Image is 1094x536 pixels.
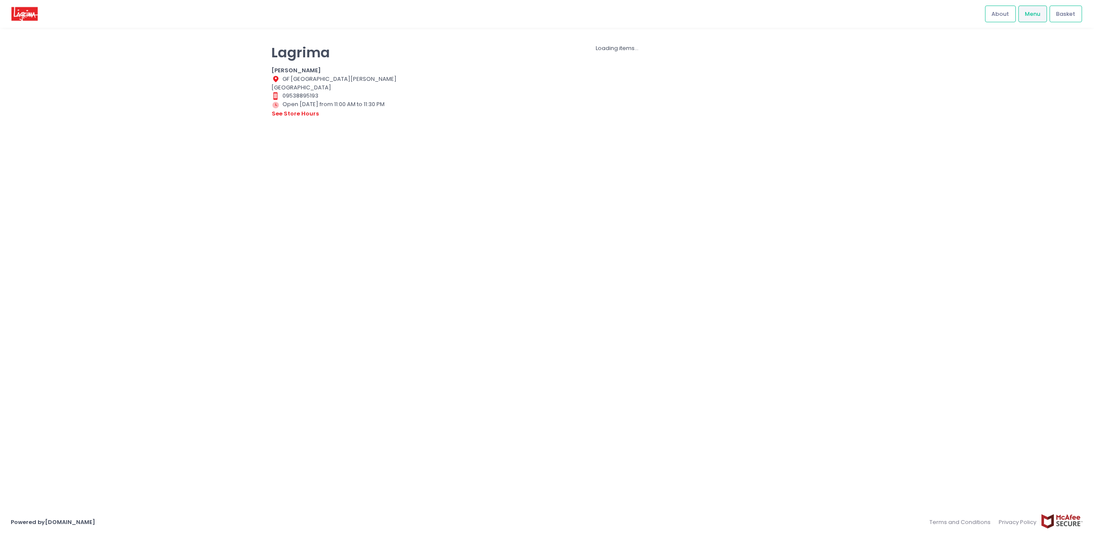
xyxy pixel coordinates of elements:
[991,10,1009,18] span: About
[271,66,321,74] b: [PERSON_NAME]
[11,518,95,526] a: Powered by[DOMAIN_NAME]
[271,100,401,118] div: Open [DATE] from 11:00 AM to 11:30 PM
[271,109,319,118] button: see store hours
[995,514,1041,530] a: Privacy Policy
[11,6,38,21] img: logo
[271,75,401,92] div: GF [GEOGRAPHIC_DATA][PERSON_NAME] [GEOGRAPHIC_DATA]
[985,6,1016,22] a: About
[1018,6,1047,22] a: Menu
[271,92,401,100] div: 09538895193
[929,514,995,530] a: Terms and Conditions
[1025,10,1040,18] span: Menu
[1041,514,1083,529] img: mcafee-secure
[1056,10,1075,18] span: Basket
[412,44,823,53] div: Loading items...
[271,44,401,61] p: Lagrima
